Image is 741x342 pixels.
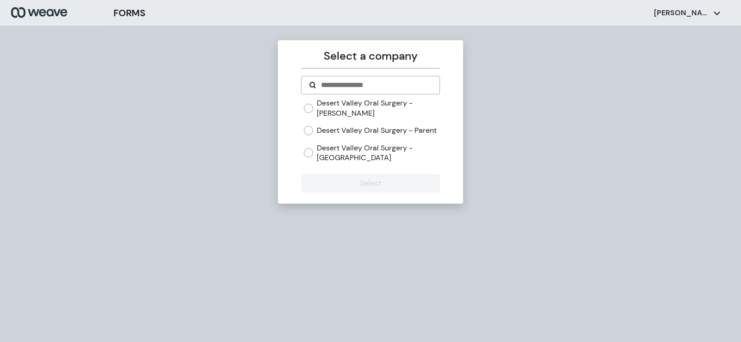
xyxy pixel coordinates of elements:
[317,143,440,163] label: Desert Valley Oral Surgery - [GEOGRAPHIC_DATA]
[654,8,710,18] p: [PERSON_NAME]
[317,98,440,118] label: Desert Valley Oral Surgery - [PERSON_NAME]
[113,6,145,20] h3: FORMS
[301,174,440,193] button: Select
[320,80,432,91] input: Search
[317,125,437,136] label: Desert Valley Oral Surgery - Parent
[301,48,440,64] p: Select a company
